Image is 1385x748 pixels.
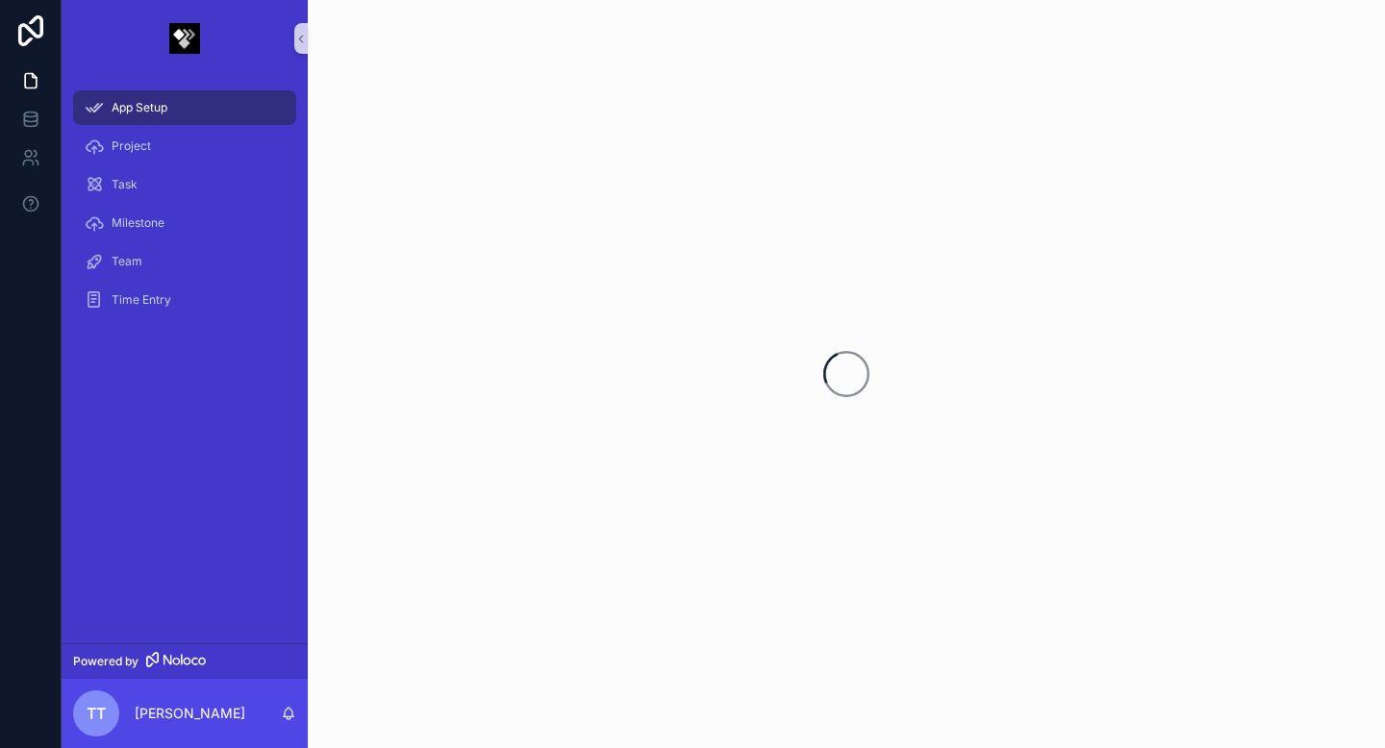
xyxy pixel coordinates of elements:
[112,292,171,308] span: Time Entry
[73,90,296,125] a: App Setup
[73,167,296,202] a: Task
[87,702,106,725] span: TT
[169,23,201,54] img: App logo
[112,138,151,154] span: Project
[62,77,308,342] div: scrollable content
[62,643,308,679] a: Powered by
[135,704,245,723] p: [PERSON_NAME]
[73,654,138,669] span: Powered by
[73,283,296,317] a: Time Entry
[73,129,296,163] a: Project
[112,215,164,231] span: Milestone
[112,100,167,115] span: App Setup
[73,206,296,240] a: Milestone
[112,254,142,269] span: Team
[112,177,138,192] span: Task
[73,244,296,279] a: Team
